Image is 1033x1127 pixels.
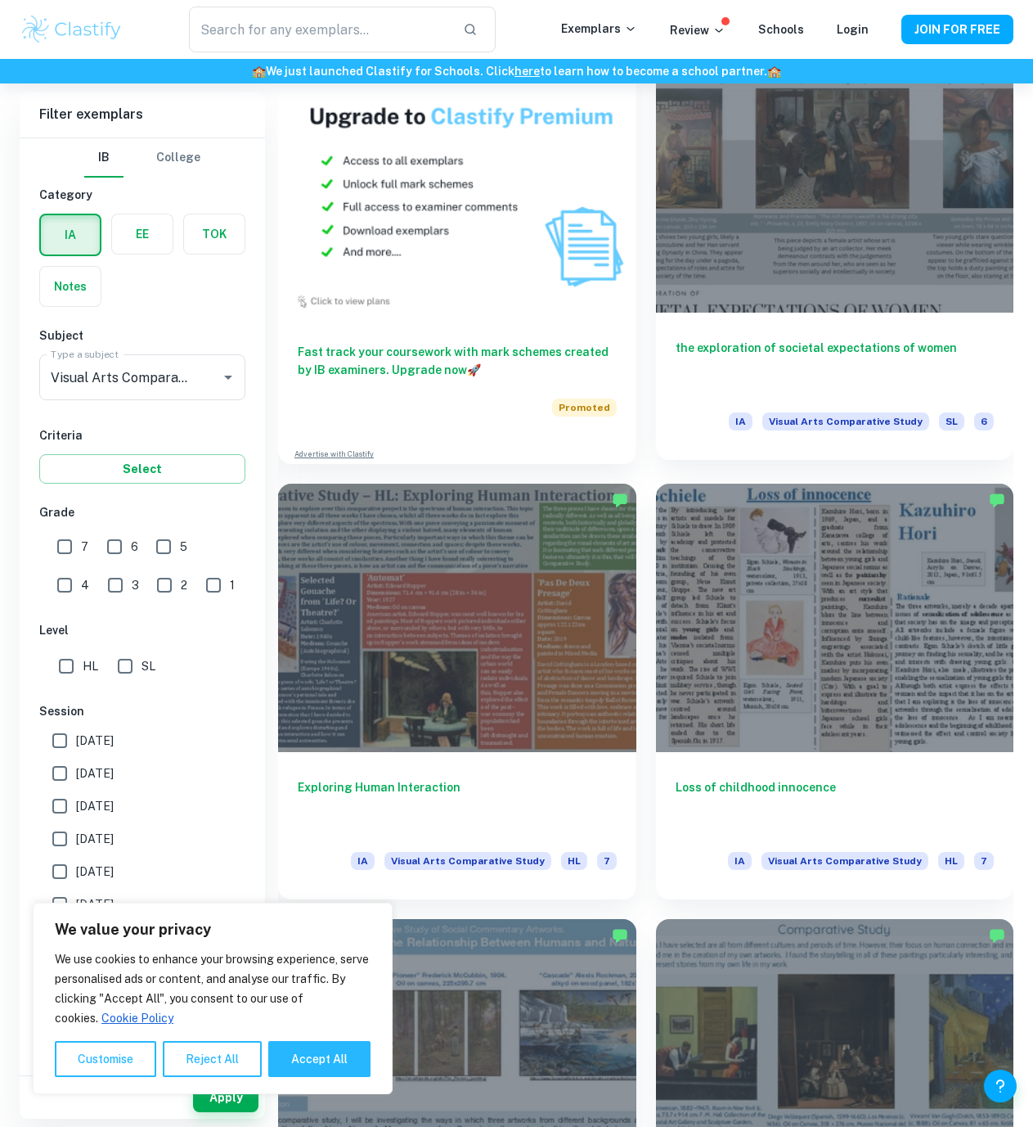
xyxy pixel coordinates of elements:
[131,538,138,556] span: 6
[351,852,375,870] span: IA
[39,327,245,345] h6: Subject
[298,343,617,379] h6: Fast track your coursework with mark schemes created by IB examiners. Upgrade now
[55,920,371,940] p: We value your privacy
[39,186,245,204] h6: Category
[84,138,200,178] div: Filter type choice
[552,399,617,417] span: Promoted
[384,852,551,870] span: Visual Arts Comparative Study
[39,503,245,521] h6: Grade
[39,454,245,484] button: Select
[561,20,637,38] p: Exemplars
[20,13,124,46] img: Clastify logo
[112,214,173,254] button: EE
[141,657,155,675] span: SL
[938,852,964,870] span: HL
[132,576,139,594] span: 3
[76,830,114,848] span: [DATE]
[989,492,1005,508] img: Marked
[184,214,245,254] button: TOK
[729,412,752,431] span: IA
[728,852,752,870] span: IA
[76,764,114,782] span: [DATE]
[189,7,450,52] input: Search for any exemplars...
[278,484,636,899] a: Exploring Human InteractionIAVisual Arts Comparative StudyHL7
[81,576,89,594] span: 4
[41,215,100,255] button: IA
[84,138,124,178] button: IB
[612,492,628,508] img: Marked
[974,412,994,431] span: 6
[83,657,98,675] span: HL
[656,47,1014,463] a: the exploration of societal expectations of womenIAVisual Arts Comparative StudySL6
[230,576,235,594] span: 1
[298,778,617,832] h6: Exploring Human Interaction
[761,852,928,870] span: Visual Arts Comparative Study
[612,927,628,944] img: Marked
[989,927,1005,944] img: Marked
[180,538,187,556] span: 5
[193,1083,258,1112] button: Apply
[467,363,481,376] span: 🚀
[758,23,804,36] a: Schools
[561,852,587,870] span: HL
[33,903,393,1094] div: We value your privacy
[901,15,1013,44] button: JOIN FOR FREE
[974,852,994,870] span: 7
[984,1070,1017,1102] button: Help and Feedback
[939,412,964,431] span: SL
[40,267,101,306] button: Notes
[837,23,869,36] a: Login
[76,863,114,881] span: [DATE]
[39,702,245,720] h6: Session
[597,852,617,870] span: 7
[762,412,929,431] span: Visual Arts Comparative Study
[670,21,725,39] p: Review
[268,1041,371,1077] button: Accept All
[3,62,1030,80] h6: We just launched Clastify for Schools. Click to learn how to become a school partner.
[278,47,636,316] img: Thumbnail
[181,576,187,594] span: 2
[39,621,245,639] h6: Level
[252,65,266,78] span: 🏫
[51,347,119,361] label: Type a subject
[676,339,995,393] h6: the exploration of societal expectations of women
[163,1041,262,1077] button: Reject All
[55,1041,156,1077] button: Customise
[101,1011,174,1026] a: Cookie Policy
[76,797,114,815] span: [DATE]
[81,538,88,556] span: 7
[20,92,265,137] h6: Filter exemplars
[767,65,781,78] span: 🏫
[156,138,200,178] button: College
[217,366,240,389] button: Open
[294,449,374,460] a: Advertise with Clastify
[55,949,371,1028] p: We use cookies to enhance your browsing experience, serve personalised ads or content, and analys...
[676,778,995,832] h6: Loss of childhood innocence
[656,484,1014,899] a: Loss of childhood innocenceIAVisual Arts Comparative StudyHL7
[39,426,245,444] h6: Criteria
[76,895,114,913] span: [DATE]
[76,732,114,750] span: [DATE]
[514,65,540,78] a: here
